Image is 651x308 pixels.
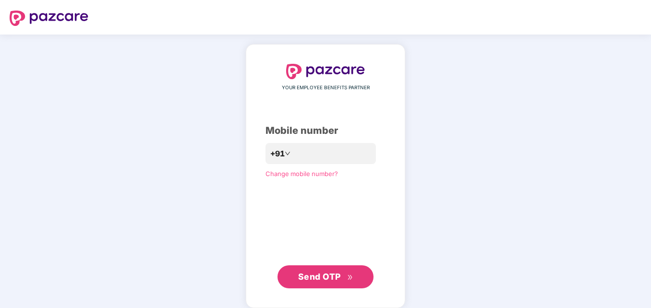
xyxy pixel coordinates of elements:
span: +91 [270,148,285,160]
img: logo [286,64,365,79]
span: YOUR EMPLOYEE BENEFITS PARTNER [282,84,370,92]
a: Change mobile number? [265,170,338,178]
button: Send OTPdouble-right [277,265,374,288]
span: double-right [347,274,353,281]
img: logo [10,11,88,26]
span: Send OTP [298,272,341,282]
div: Mobile number [265,123,386,138]
span: down [285,151,290,156]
